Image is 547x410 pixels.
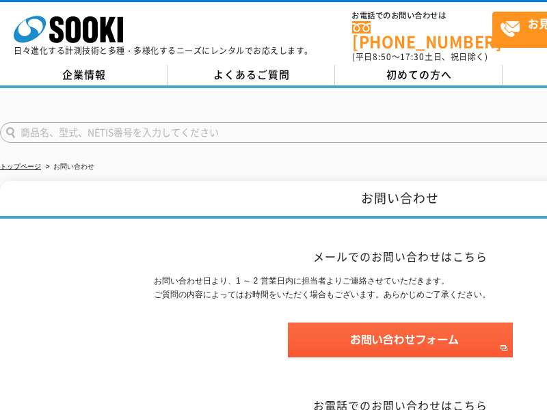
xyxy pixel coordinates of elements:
p: 日々進化する計測技術と多種・多様化するニーズにレンタルでお応えします。 [14,46,313,55]
a: 初めての方へ [335,65,503,85]
span: お電話でのお問い合わせは [352,12,492,20]
img: お問い合わせフォーム [288,323,513,357]
a: お問い合わせフォーム [288,345,513,355]
li: お問い合わせ [43,160,94,174]
a: よくあるご質問 [168,65,335,85]
span: 8:50 [373,51,392,63]
span: 初めての方へ [386,67,452,82]
a: [PHONE_NUMBER] [352,21,492,49]
span: (平日 ～ 土日、祝日除く) [352,51,488,63]
span: 17:30 [400,51,425,63]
